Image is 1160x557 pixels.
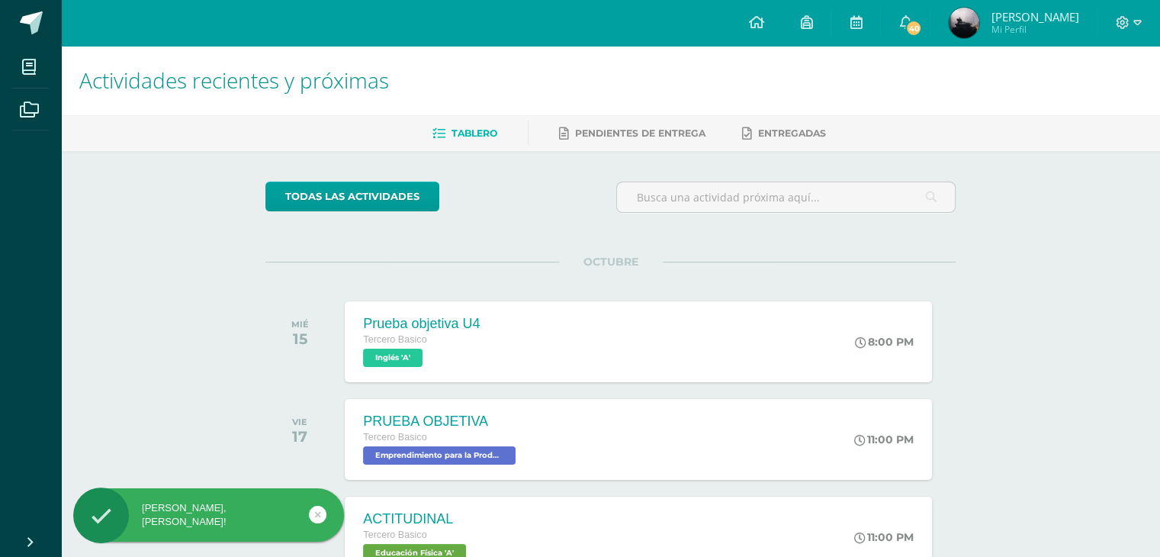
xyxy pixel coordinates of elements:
span: Inglés 'A' [363,349,423,367]
span: Mi Perfil [991,23,1078,36]
div: MIÉ [291,319,309,330]
div: ACTITUDINAL [363,511,470,527]
span: Tablero [451,127,497,139]
div: Prueba objetiva U4 [363,316,480,332]
span: Tercero Basico [363,530,426,540]
a: Tablero [432,121,497,146]
div: 11:00 PM [854,433,914,446]
img: a2e0ca929f695f4a354b935a2dc3553e.png [949,8,979,38]
div: 11:00 PM [854,530,914,544]
span: 40 [905,20,922,37]
div: 17 [292,427,307,446]
div: PRUEBA OBJETIVA [363,414,519,430]
input: Busca una actividad próxima aquí... [617,182,955,212]
span: Actividades recientes y próximas [79,66,389,95]
span: OCTUBRE [559,255,663,269]
a: todas las Actividades [265,182,439,211]
span: Tercero Basico [363,334,426,345]
span: [PERSON_NAME] [991,9,1078,24]
span: Tercero Basico [363,432,426,443]
a: Pendientes de entrega [559,121,705,146]
span: Pendientes de entrega [575,127,705,139]
span: Emprendimiento para la Productividad 'A' [363,446,516,465]
div: VIE [292,417,307,427]
div: [PERSON_NAME], [PERSON_NAME]! [73,501,344,529]
div: 15 [291,330,309,348]
span: Entregadas [758,127,826,139]
div: 8:00 PM [855,335,914,349]
a: Entregadas [742,121,826,146]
